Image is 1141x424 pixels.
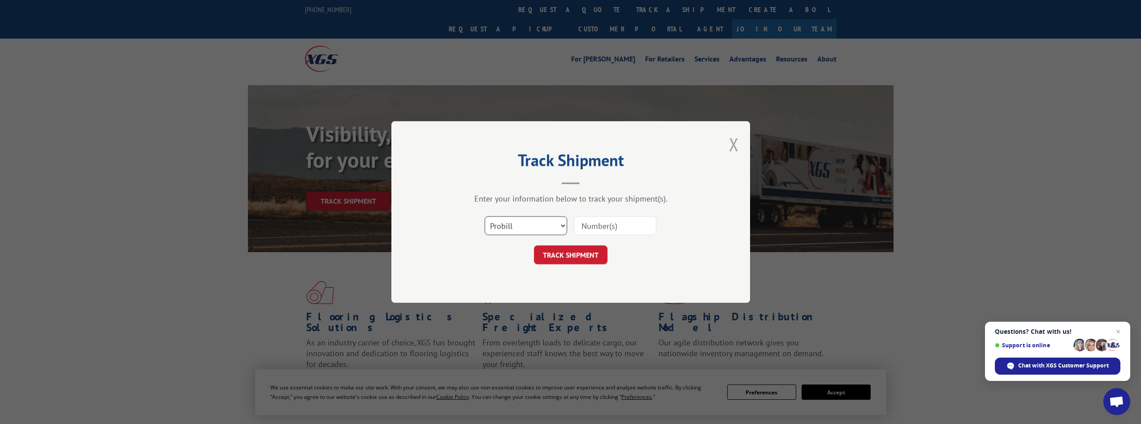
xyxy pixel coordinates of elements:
[995,328,1120,335] span: Questions? Chat with us!
[1103,388,1130,415] div: Open chat
[995,358,1120,375] div: Chat with XGS Customer Support
[436,154,705,171] h2: Track Shipment
[1113,326,1124,337] span: Close chat
[436,193,705,204] div: Enter your information below to track your shipment(s).
[1018,362,1109,370] span: Chat with XGS Customer Support
[534,245,607,264] button: TRACK SHIPMENT
[995,342,1070,349] span: Support is online
[574,216,656,235] input: Number(s)
[729,132,739,156] button: Close modal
